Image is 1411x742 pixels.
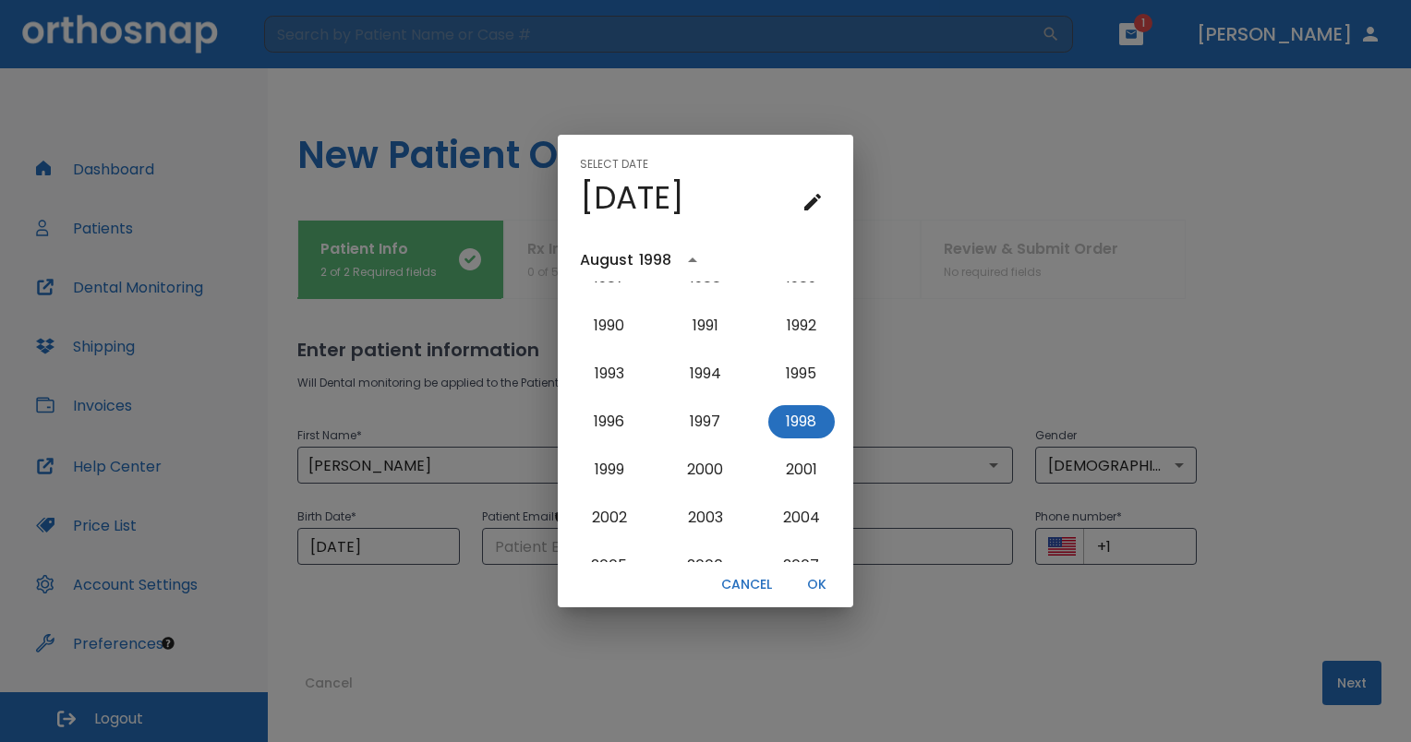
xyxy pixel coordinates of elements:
[580,249,633,271] div: August
[768,549,835,582] button: 2007
[576,549,643,582] button: 2005
[672,357,739,390] button: 1994
[768,501,835,534] button: 2004
[580,178,684,217] h4: [DATE]
[787,569,846,600] button: OK
[672,501,739,534] button: 2003
[639,249,671,271] div: 1998
[672,309,739,342] button: 1991
[794,184,831,221] button: calendar view is open, go to text input view
[677,245,708,276] button: year view is open, switch to calendar view
[672,405,739,438] button: 1997
[768,405,835,438] button: 1998
[672,549,739,582] button: 2006
[714,569,779,600] button: Cancel
[576,501,643,534] button: 2002
[768,453,835,486] button: 2001
[580,150,648,179] span: Select date
[768,309,835,342] button: 1992
[768,357,835,390] button: 1995
[576,357,643,390] button: 1993
[576,309,643,342] button: 1990
[576,405,643,438] button: 1996
[672,453,739,486] button: 2000
[576,453,643,486] button: 1999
